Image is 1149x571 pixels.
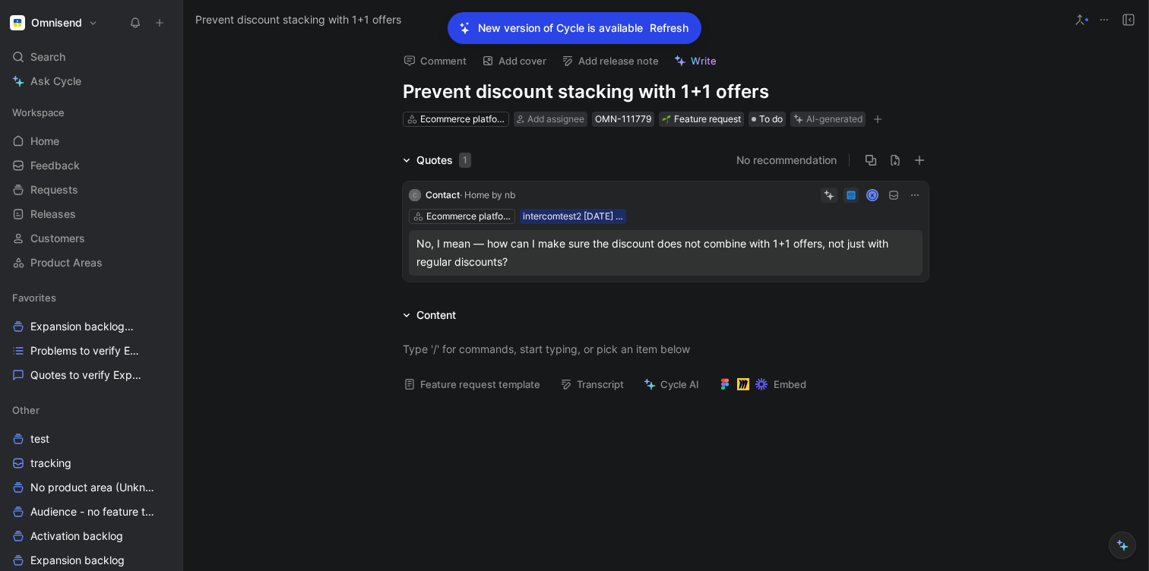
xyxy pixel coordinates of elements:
[460,189,515,200] span: · Home by nb
[195,11,401,29] span: Prevent discount stacking with 1+1 offers
[30,319,141,335] span: Expansion backlog
[667,50,723,71] button: Write
[662,115,671,124] img: 🌱
[736,151,837,169] button: No recommendation
[6,500,176,523] a: Audience - no feature tag
[409,189,421,201] div: C
[416,151,471,169] div: Quotes
[649,18,689,38] button: Refresh
[6,525,176,547] a: Activation backlog
[30,72,81,90] span: Ask Cycle
[6,427,176,450] a: test
[6,339,176,362] a: Problems to verify Expansion
[6,101,176,124] div: Workspace
[475,50,553,71] button: Add cover
[555,50,666,71] button: Add release note
[31,16,82,30] h1: Omnisend
[403,80,929,104] h1: Prevent discount stacking with 1+1 offers
[6,286,176,309] div: Favorites
[30,207,76,222] span: Releases
[478,19,643,37] p: New version of Cycle is available
[6,315,176,338] a: Expansion backlogOther
[6,399,176,421] div: Other
[6,227,176,250] a: Customers
[30,48,65,66] span: Search
[523,209,623,224] div: intercomtest2 [DATE] 15:19
[6,364,176,386] a: Quotes to verify Expansion
[6,130,176,153] a: Home
[397,151,477,169] div: Quotes1
[637,374,706,395] button: Cycle AI
[30,255,103,270] span: Product Areas
[426,209,511,224] div: Ecommerce platforms
[712,374,813,395] button: Embed
[30,456,71,471] span: tracking
[749,112,786,127] div: To do
[416,306,456,324] div: Content
[650,19,688,37] span: Refresh
[12,290,56,305] span: Favorites
[30,343,144,358] span: Problems to verify Expansion
[10,15,25,30] img: Omnisend
[30,134,59,149] span: Home
[691,54,717,68] span: Write
[553,374,631,395] button: Transcript
[30,431,49,446] span: test
[416,235,915,271] div: No, I mean — how can I make sure the discount does not combine with 1+1 offers, not just with reg...
[426,189,460,200] span: Contact
[6,452,176,475] a: tracking
[6,46,176,68] div: Search
[527,113,584,125] span: Add assignee
[6,251,176,274] a: Product Areas
[6,12,102,33] button: OmnisendOmnisend
[6,70,176,93] a: Ask Cycle
[397,306,462,324] div: Content
[30,504,155,519] span: Audience - no feature tag
[6,178,176,201] a: Requests
[659,112,744,127] div: 🌱Feature request
[30,528,123,544] span: Activation backlog
[868,191,878,200] div: K
[6,476,176,499] a: No product area (Unknowns)
[30,368,142,383] span: Quotes to verify Expansion
[420,112,505,127] div: Ecommerce platforms
[397,50,473,71] button: Comment
[759,112,783,127] span: To do
[459,153,471,168] div: 1
[30,480,157,495] span: No product area (Unknowns)
[6,203,176,226] a: Releases
[30,158,80,173] span: Feedback
[12,402,40,418] span: Other
[12,105,65,120] span: Workspace
[662,112,741,127] div: Feature request
[397,374,547,395] button: Feature request template
[806,112,863,127] div: AI-generated
[30,231,85,246] span: Customers
[30,182,78,197] span: Requests
[6,154,176,177] a: Feedback
[30,553,125,568] span: Expansion backlog
[595,112,651,127] div: OMN-111779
